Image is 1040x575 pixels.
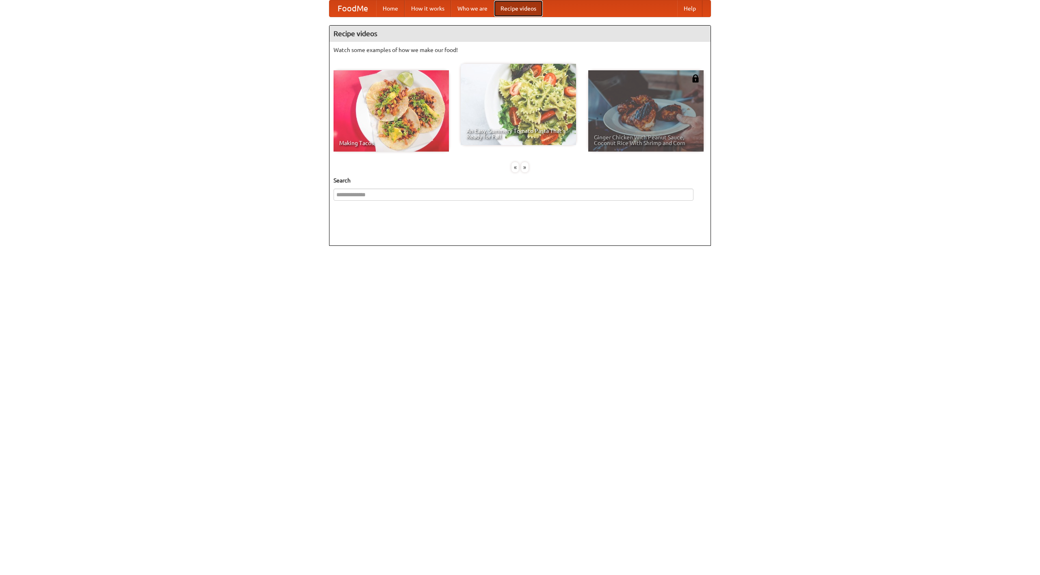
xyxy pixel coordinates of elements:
h4: Recipe videos [329,26,711,42]
a: FoodMe [329,0,376,17]
a: Recipe videos [494,0,543,17]
a: Help [677,0,702,17]
p: Watch some examples of how we make our food! [334,46,706,54]
a: How it works [405,0,451,17]
span: Making Tacos [339,140,443,146]
a: An Easy, Summery Tomato Pasta That's Ready for Fall [461,64,576,145]
img: 483408.png [691,74,700,82]
a: Home [376,0,405,17]
span: An Easy, Summery Tomato Pasta That's Ready for Fall [466,128,570,139]
div: « [511,162,519,172]
h5: Search [334,176,706,184]
a: Making Tacos [334,70,449,152]
a: Who we are [451,0,494,17]
div: » [521,162,529,172]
